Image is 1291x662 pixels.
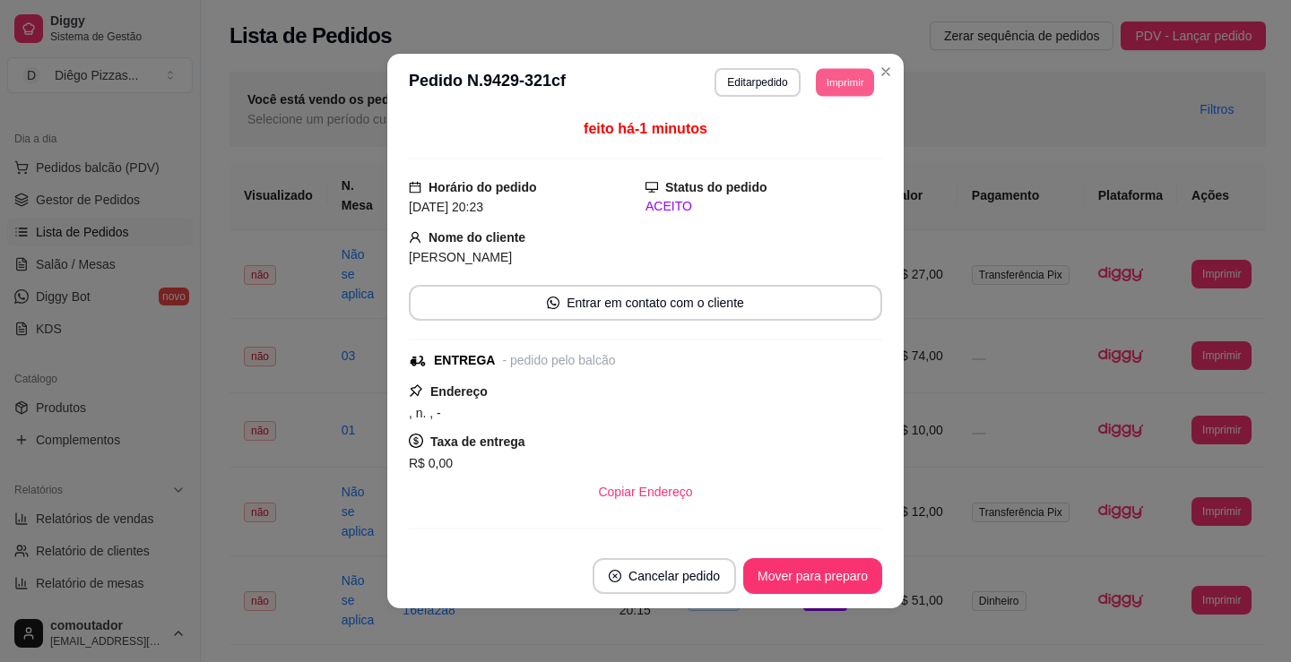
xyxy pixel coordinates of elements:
span: close-circle [609,570,621,582]
span: calendar [409,181,421,193]
button: Copiar Endereço [584,474,706,510]
strong: Endereço [430,384,488,399]
button: Editarpedido [715,68,800,97]
span: desktop [645,181,658,193]
div: - pedido pelo balcão [502,351,615,370]
strong: Taxa de entrega [430,434,525,449]
strong: Status do pedido [665,180,767,194]
button: Close [871,57,900,86]
span: [PERSON_NAME] [409,250,512,264]
span: feito há -1 minutos [584,121,707,136]
span: whats-app [547,297,559,309]
span: dollar [409,434,423,448]
button: Mover para preparo [743,558,882,594]
button: close-circleCancelar pedido [593,558,736,594]
span: R$ 0,00 [409,456,453,470]
span: pushpin [409,383,423,398]
div: ENTREGA [434,351,495,370]
div: ACEITO [645,197,882,216]
span: user [409,231,421,244]
span: , n. , - [409,406,441,420]
strong: Horário do pedido [429,180,537,194]
button: whats-appEntrar em contato com o cliente [409,285,882,321]
strong: Nome do cliente [429,230,525,245]
span: [DATE] 20:23 [409,200,483,214]
h3: Pedido N. 9429-321cf [409,68,566,97]
button: Imprimir [816,68,874,96]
